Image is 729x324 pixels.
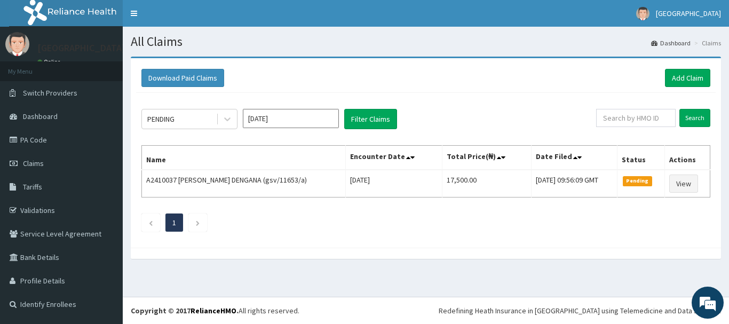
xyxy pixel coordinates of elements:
[679,109,710,127] input: Search
[142,146,346,170] th: Name
[669,175,698,193] a: View
[131,35,721,49] h1: All Claims
[243,109,339,128] input: Select Month and Year
[617,146,665,170] th: Status
[664,146,710,170] th: Actions
[148,218,153,227] a: Previous page
[5,32,29,56] img: User Image
[665,69,710,87] a: Add Claim
[172,218,176,227] a: Page 1 is your current page
[656,9,721,18] span: [GEOGRAPHIC_DATA]
[37,43,125,53] p: [GEOGRAPHIC_DATA]
[442,170,531,197] td: 17,500.00
[195,218,200,227] a: Next page
[596,109,676,127] input: Search by HMO ID
[23,182,42,192] span: Tariffs
[123,297,729,324] footer: All rights reserved.
[439,305,721,316] div: Redefining Heath Insurance in [GEOGRAPHIC_DATA] using Telemedicine and Data Science!
[346,146,442,170] th: Encounter Date
[142,170,346,197] td: A2410037 [PERSON_NAME] DENGANA (gsv/11653/a)
[623,176,652,186] span: Pending
[442,146,531,170] th: Total Price(₦)
[147,114,175,124] div: PENDING
[531,146,617,170] th: Date Filed
[344,109,397,129] button: Filter Claims
[191,306,236,315] a: RelianceHMO
[346,170,442,197] td: [DATE]
[531,170,617,197] td: [DATE] 09:56:09 GMT
[23,88,77,98] span: Switch Providers
[131,306,239,315] strong: Copyright © 2017 .
[37,58,63,66] a: Online
[692,38,721,48] li: Claims
[141,69,224,87] button: Download Paid Claims
[636,7,649,20] img: User Image
[23,112,58,121] span: Dashboard
[23,159,44,168] span: Claims
[651,38,691,48] a: Dashboard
